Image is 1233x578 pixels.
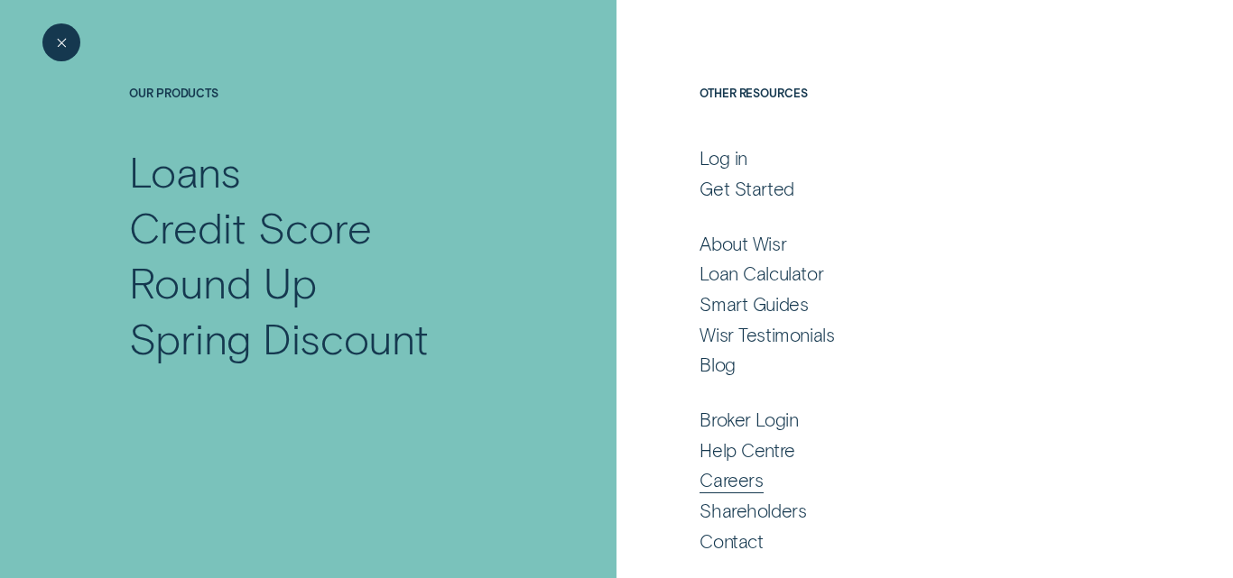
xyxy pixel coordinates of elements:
a: Careers [700,469,1102,492]
a: Contact [700,530,1102,554]
div: Broker Login [700,408,798,432]
a: Shareholders [700,500,1102,523]
div: Wisr Testimonials [700,324,834,347]
div: Spring Discount [129,310,429,366]
a: About Wisr [700,233,1102,256]
div: Round Up [129,254,316,310]
a: Blog [700,353,1102,377]
div: Help Centre [700,439,794,463]
a: Help Centre [700,439,1102,463]
a: Spring Discount [129,310,526,366]
a: Credit Score [129,199,526,255]
a: Wisr Testimonials [700,324,1102,347]
button: Close Menu [42,23,81,62]
div: Credit Score [129,199,371,255]
a: Smart Guides [700,293,1102,317]
div: Contact [700,530,763,554]
div: Careers [700,469,763,492]
div: Get Started [700,178,793,201]
a: Log in [700,147,1102,170]
a: Broker Login [700,408,1102,432]
div: Loan Calculator [700,262,823,286]
a: Loans [129,143,526,199]
div: Shareholders [700,500,806,523]
div: Log in [700,147,747,170]
div: About Wisr [700,233,786,256]
a: Get Started [700,178,1102,201]
div: Smart Guides [700,293,808,317]
h4: Other Resources [700,86,1102,143]
a: Round Up [129,254,526,310]
div: Loans [129,143,241,199]
a: Loan Calculator [700,262,1102,286]
h4: Our Products [129,86,526,143]
div: Blog [700,353,735,377]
